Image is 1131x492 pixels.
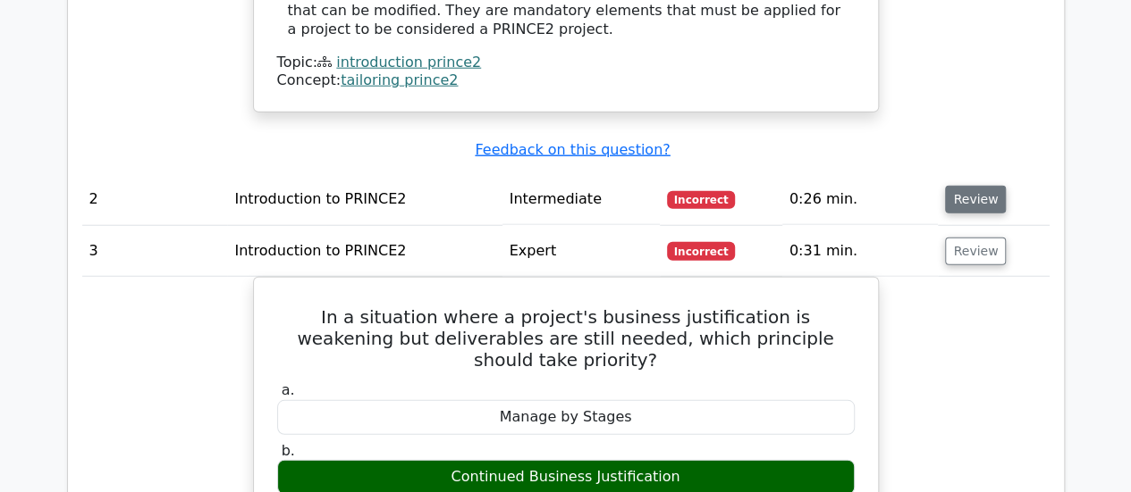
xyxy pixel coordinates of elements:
[502,174,660,225] td: Intermediate
[282,442,295,459] span: b.
[336,54,481,71] a: introduction prince2
[667,242,736,260] span: Incorrect
[782,226,939,277] td: 0:31 min.
[227,174,502,225] td: Introduction to PRINCE2
[82,226,228,277] td: 3
[275,306,857,371] h5: In a situation where a project's business justification is weakening but deliverables are still n...
[945,238,1006,265] button: Review
[341,71,458,88] a: tailoring prince2
[502,226,660,277] td: Expert
[227,226,502,277] td: Introduction to PRINCE2
[277,54,855,72] div: Topic:
[282,381,295,398] span: a.
[82,174,228,225] td: 2
[782,174,939,225] td: 0:26 min.
[945,186,1006,213] button: Review
[277,71,855,90] div: Concept:
[277,400,855,435] div: Manage by Stages
[475,141,670,158] a: Feedback on this question?
[667,191,736,209] span: Incorrect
